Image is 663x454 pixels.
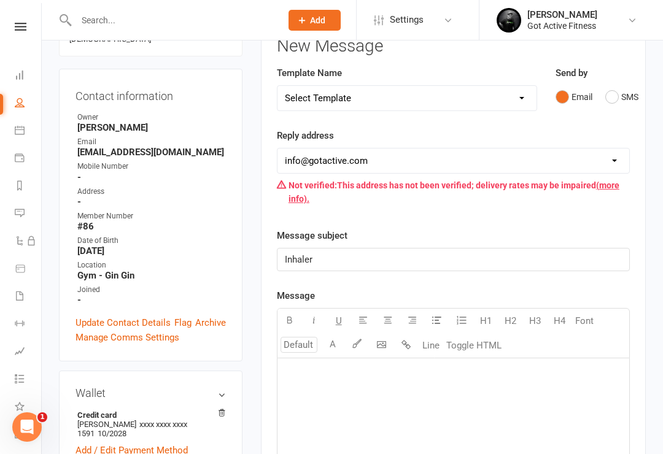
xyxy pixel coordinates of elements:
h3: Wallet [76,387,226,399]
label: Template Name [277,66,342,80]
span: 1 [37,412,47,422]
a: Assessments [15,339,42,366]
label: Message subject [277,228,347,243]
a: Flag [174,315,192,330]
div: Member Number [77,210,226,222]
strong: - [77,172,226,183]
iframe: Intercom live chat [12,412,42,442]
button: SMS [605,85,638,109]
a: Dashboard [15,63,42,90]
div: Mobile Number [77,161,226,172]
strong: Gym - Gin Gin [77,270,226,281]
strong: - [77,294,226,306]
strong: [PERSON_NAME] [77,122,226,133]
a: Manage Comms Settings [76,330,179,345]
span: U [336,315,342,326]
a: People [15,90,42,118]
label: Send by [556,66,587,80]
button: Line [419,333,443,358]
button: A [320,333,345,358]
a: Archive [195,315,226,330]
button: Add [289,10,341,31]
button: H1 [474,309,498,333]
span: xxxx xxxx xxxx 1591 [77,420,187,438]
h3: New Message [277,37,630,56]
h3: Contact information [76,85,226,102]
div: Location [77,260,226,271]
label: Reply address [277,128,334,143]
button: Email [556,85,592,109]
strong: Credit card [77,410,220,420]
a: Product Sales [15,256,42,283]
button: H4 [548,309,572,333]
button: H3 [523,309,548,333]
li: [PERSON_NAME] [76,409,226,440]
div: Email [77,136,226,148]
a: Update Contact Details [76,315,171,330]
div: [PERSON_NAME] [527,9,597,20]
div: Owner [77,112,226,123]
div: Address [77,186,226,198]
a: Payments [15,145,42,173]
div: Joined [77,284,226,296]
a: Reports [15,173,42,201]
div: Got Active Fitness [527,20,597,31]
input: Search... [72,12,273,29]
strong: - [77,196,226,207]
span: Add [310,15,325,25]
a: Calendar [15,118,42,145]
button: Font [572,309,597,333]
span: Inhaler [285,254,312,265]
span: Settings [390,6,424,34]
button: H2 [498,309,523,333]
strong: Not verified: [289,180,337,190]
strong: [DATE] [77,245,226,256]
input: Default [281,337,317,353]
strong: #86 [77,221,226,232]
label: Message [277,288,315,303]
span: 10/2028 [98,429,126,438]
a: What's New [15,394,42,421]
div: Date of Birth [77,235,226,247]
button: U [327,309,351,333]
button: Toggle HTML [443,333,505,358]
strong: [EMAIL_ADDRESS][DOMAIN_NAME] [77,147,226,158]
div: This address has not been verified; delivery rates may be impaired [277,174,630,211]
img: thumb_image1544090673.png [497,8,521,33]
